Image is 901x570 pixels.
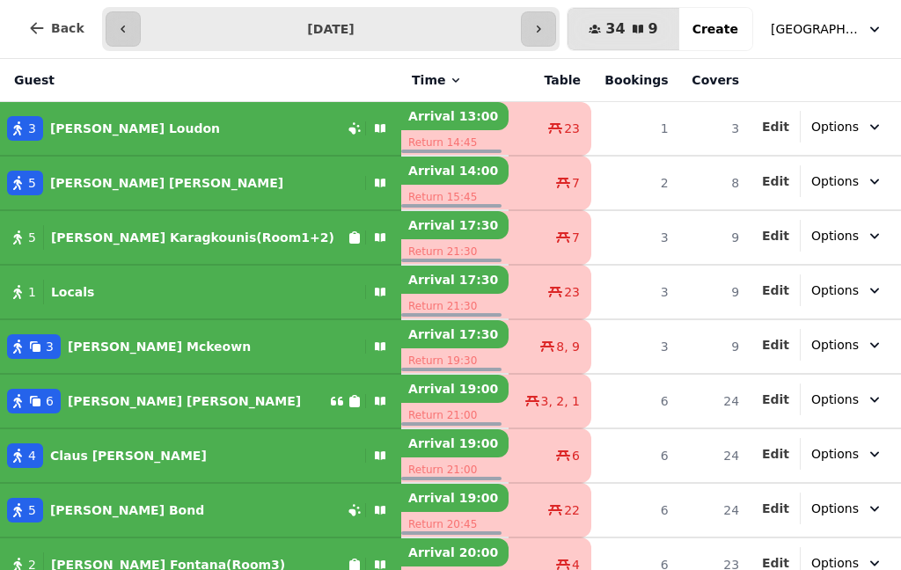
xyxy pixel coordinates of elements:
p: [PERSON_NAME] Karagkounis(Room1+2) [51,229,334,246]
td: 1 [591,102,679,157]
span: Edit [762,121,789,133]
span: Edit [762,557,789,569]
td: 24 [679,483,750,537]
span: 6 [46,392,54,410]
button: Time [412,71,463,89]
span: Options [811,227,859,245]
td: 9 [679,210,750,265]
span: 34 [605,22,625,36]
button: Create [678,8,752,50]
th: Table [509,59,591,102]
p: Return 14:45 [401,130,509,155]
p: Arrival 17:30 [401,320,509,348]
button: Options [801,329,894,361]
span: 22 [564,501,580,519]
td: 3 [591,319,679,374]
td: 8 [679,156,750,210]
span: Back [51,22,84,34]
span: Create [692,23,738,35]
button: Options [801,384,894,415]
p: [PERSON_NAME] Mckeown [68,338,251,355]
span: 9 [648,22,658,36]
p: Return 19:30 [401,348,509,373]
span: Edit [762,502,789,515]
span: Options [811,445,859,463]
span: Options [811,391,859,408]
span: 23 [564,283,580,301]
p: [PERSON_NAME] Bond [50,501,204,519]
button: Edit [762,118,789,135]
span: Edit [762,230,789,242]
button: Edit [762,500,789,517]
td: 9 [679,265,750,319]
th: Covers [679,59,750,102]
span: Edit [762,339,789,351]
span: 3 [28,120,36,137]
p: Return 21:00 [401,457,509,482]
td: 3 [591,265,679,319]
span: Options [811,118,859,135]
p: [PERSON_NAME] Loudon [50,120,220,137]
p: [PERSON_NAME] [PERSON_NAME] [50,174,283,192]
button: Edit [762,281,789,299]
p: Arrival 14:00 [401,157,509,185]
p: Return 15:45 [401,185,509,209]
td: 2 [591,156,679,210]
p: Arrival 13:00 [401,102,509,130]
span: 5 [28,174,36,192]
span: 7 [572,229,580,246]
span: Options [811,172,859,190]
span: 5 [28,501,36,519]
button: Options [801,111,894,142]
button: Options [801,493,894,524]
span: Edit [762,175,789,187]
td: 24 [679,428,750,483]
th: Bookings [591,59,679,102]
button: Options [801,438,894,470]
td: 9 [679,319,750,374]
span: 23 [564,120,580,137]
p: Arrival 17:30 [401,266,509,294]
p: Return 21:30 [401,239,509,264]
button: Edit [762,445,789,463]
span: 5 [28,229,36,246]
button: Edit [762,227,789,245]
span: Edit [762,448,789,460]
p: Arrival 19:00 [401,429,509,457]
button: Options [801,274,894,306]
span: [GEOGRAPHIC_DATA] [771,20,859,38]
p: Claus [PERSON_NAME] [50,447,207,464]
button: Options [801,165,894,197]
span: Options [811,500,859,517]
p: Arrival 20:00 [401,538,509,566]
p: Locals [51,283,94,301]
span: 1 [28,283,36,301]
p: Return 21:00 [401,403,509,427]
button: Edit [762,172,789,190]
button: 349 [568,8,678,50]
p: Arrival 19:00 [401,375,509,403]
td: 6 [591,428,679,483]
p: Return 20:45 [401,512,509,537]
span: 8, 9 [556,338,580,355]
span: Edit [762,393,789,406]
td: 24 [679,374,750,428]
span: 7 [572,174,580,192]
span: Options [811,281,859,299]
button: Edit [762,336,789,354]
button: [GEOGRAPHIC_DATA] [760,13,894,45]
span: Options [811,336,859,354]
button: Edit [762,391,789,408]
button: Options [801,220,894,252]
span: 6 [572,447,580,464]
span: Edit [762,284,789,296]
p: Return 21:30 [401,294,509,318]
span: 3 [46,338,54,355]
td: 3 [591,210,679,265]
button: Back [14,7,99,49]
p: [PERSON_NAME] [PERSON_NAME] [68,392,301,410]
td: 6 [591,483,679,537]
td: 6 [591,374,679,428]
p: Arrival 19:00 [401,484,509,512]
span: 4 [28,447,36,464]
